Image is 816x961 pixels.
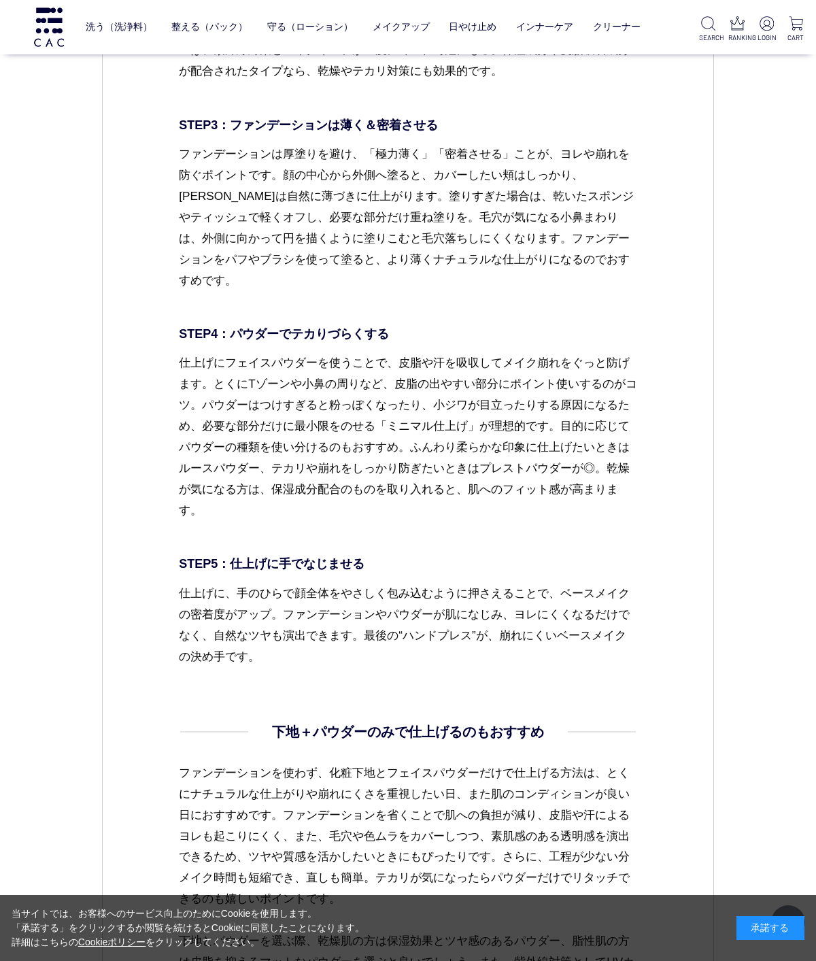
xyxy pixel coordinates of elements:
p: LOGIN [758,33,776,43]
a: 日やけ止め [449,11,496,43]
p: STEP5：仕上げに手でなじませる [179,555,637,573]
a: Cookieポリシー [78,937,146,947]
p: 仕上げに、手のひらで顔全体をやさしく包み込むように押さえることで、ベースメイクの密着度がアップ。ファンデーションやパウダーが肌になじみ、ヨレにくくなるだけでなく、自然なツヤも演出できます。最後の... [179,583,637,667]
div: 承諾する [736,916,804,940]
p: CART [787,33,805,43]
img: logo [32,7,66,46]
a: RANKING [728,16,747,43]
p: RANKING [728,33,747,43]
p: 仕上げにフェイスパウダーを使うことで、皮脂や汗を吸収してメイク崩れをぐっと防げます。とくにTゾーンや小鼻の周りなど、皮脂の出やすい部分にポイント使いするのがコツ。パウダーはつけすぎると粉っぽくな... [179,352,637,543]
p: ファンデーションは厚塗りを避け、「極力薄く」「密着させる」ことが、ヨレや崩れを防ぐポイントです。顔の中心から外側へ塗ると、カバーしたい頬はしっかり、[PERSON_NAME]は自然に薄づきに仕上... [179,144,637,313]
a: LOGIN [758,16,776,43]
p: STEP4：パウダーでテカりづらくする [179,325,637,343]
a: 整える（パック） [171,11,248,43]
p: SEARCH [699,33,717,43]
h2: 下地＋パウダーのみで仕上げるのもおすすめ [272,722,544,742]
a: 洗う（洗浄料） [86,11,152,43]
a: メイクアップ [373,11,430,43]
a: 守る（ローション） [267,11,353,43]
p: STEP3：ファンデーションは薄く＆密着させる [179,116,637,135]
a: インナーケア [516,11,573,43]
a: CART [787,16,805,43]
a: SEARCH [699,16,717,43]
a: クリーナー [593,11,641,43]
div: 当サイトでは、お客様へのサービス向上のためにCookieを使用します。 「承諾する」をクリックするか閲覧を続けるとCookieに同意したことになります。 詳細はこちらの をクリックしてください。 [12,907,365,949]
